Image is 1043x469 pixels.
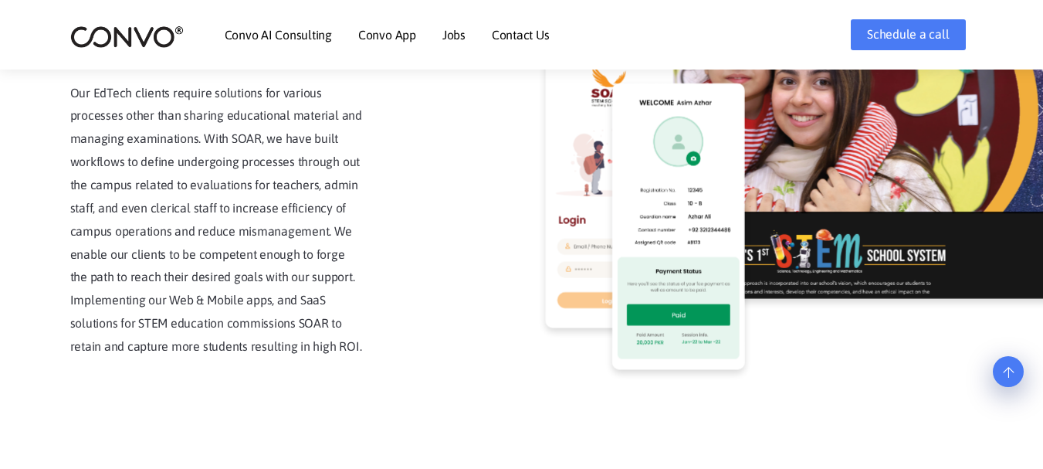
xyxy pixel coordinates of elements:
a: Schedule a call [851,19,965,50]
a: Convo App [358,29,416,41]
a: Convo AI Consulting [225,29,332,41]
a: Jobs [442,29,466,41]
p: Our EdTech clients require solutions for various processes other than sharing educational materia... [70,82,364,359]
img: logo_2.png [70,25,184,49]
a: Contact Us [492,29,550,41]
